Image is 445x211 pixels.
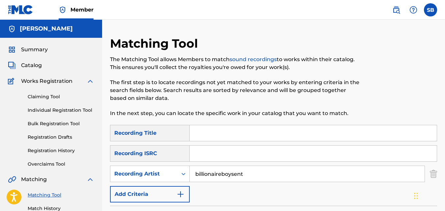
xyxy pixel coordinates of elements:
img: Matching [8,176,16,183]
div: Help [407,3,420,16]
button: Add Criteria [110,186,190,202]
img: Accounts [8,25,16,33]
iframe: Chat Widget [412,179,445,211]
a: Public Search [390,3,403,16]
span: Catalog [21,61,42,69]
img: expand [86,176,94,183]
a: sound recordings [230,56,277,62]
img: Works Registration [8,77,16,85]
p: In the next step, you can locate the specific work in your catalog that you want to match. [110,109,362,117]
span: Member [70,6,94,13]
img: Catalog [8,61,16,69]
a: Matching Tool [28,192,94,199]
a: Bulk Registration Tool [28,120,94,127]
p: The Matching Tool allows Members to match to works within their catalog. This ensures you'll coll... [110,56,362,71]
img: Summary [8,46,16,54]
a: SummarySummary [8,46,48,54]
h2: Matching Tool [110,36,201,51]
img: MLC Logo [8,5,33,14]
img: help [409,6,417,14]
a: Claiming Tool [28,93,94,100]
a: CatalogCatalog [8,61,42,69]
span: Works Registration [21,77,72,85]
p: The first step is to locate recordings not yet matched to your works by entering criteria in the ... [110,79,362,102]
a: Registration History [28,147,94,154]
img: 9d2ae6d4665cec9f34b9.svg [177,190,184,198]
img: Top Rightsholder [59,6,67,14]
h5: Steven Brown [20,25,73,33]
span: Summary [21,46,48,54]
img: expand [86,77,94,85]
iframe: Resource Center [427,126,445,179]
div: Recording Artist [114,170,174,178]
div: User Menu [424,3,437,16]
a: Individual Registration Tool [28,107,94,114]
a: Overclaims Tool [28,161,94,168]
a: Registration Drafts [28,134,94,141]
div: Drag [414,186,418,206]
span: Matching [21,176,47,183]
img: search [392,6,400,14]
